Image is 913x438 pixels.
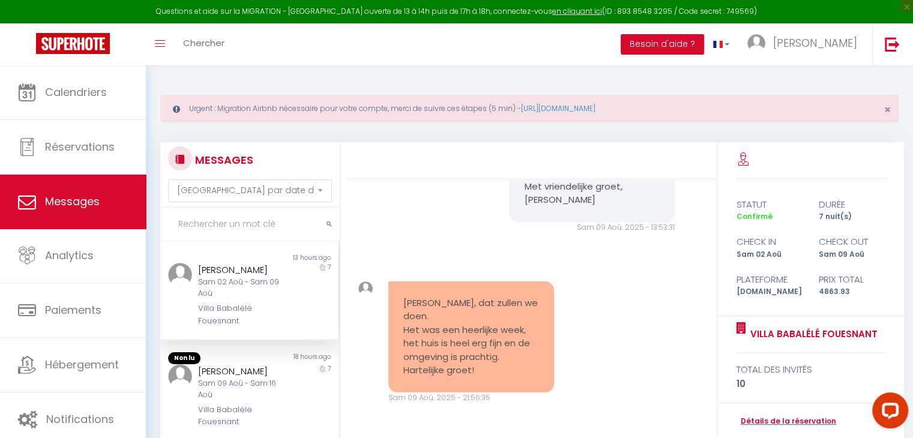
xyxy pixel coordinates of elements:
div: Villa Babalélé Fouesnant [198,302,286,327]
span: Notifications [46,412,114,427]
div: 18 hours ago [249,352,338,364]
div: Sam 09 Aoû [811,249,893,260]
div: [DOMAIN_NAME] [729,286,811,298]
img: logout [885,37,900,52]
span: Réservations [45,139,115,154]
div: Plateforme [729,272,811,287]
div: 10 [737,377,885,391]
span: Hébergement [45,357,119,372]
div: durée [811,197,893,212]
span: Chercher [183,37,224,49]
span: 7 [328,364,331,373]
span: 7 [328,263,331,272]
div: Sam 09 Aoû. 2025 - 13:53:31 [509,222,675,233]
a: en cliquant ici [552,6,602,16]
iframe: LiveChat chat widget [863,388,913,438]
span: Analytics [45,248,94,263]
div: Sam 02 Aoû [729,249,811,260]
span: × [884,102,891,117]
span: Calendriers [45,85,107,100]
a: [URL][DOMAIN_NAME] [521,103,595,113]
div: statut [729,197,811,212]
div: Sam 02 Aoû - Sam 09 Aoû [198,277,286,299]
a: Villa Babalélé Fouesnant [746,327,878,341]
input: Rechercher un mot clé [160,208,340,241]
div: Urgent : Migration Airbnb nécessaire pour votre compte, merci de suivre ces étapes (5 min) - [160,95,899,122]
div: 7 nuit(s) [811,211,893,223]
pre: [PERSON_NAME], dat zullen we doen. Het was een heerlijke week, het huis is heel erg fijn en de om... [403,296,539,377]
div: Sam 09 Aoû. 2025 - 21:56:35 [388,392,554,404]
span: Non lu [168,352,200,364]
div: [PERSON_NAME] [198,364,286,379]
div: Sam 09 Aoû - Sam 16 Aoû [198,378,286,401]
div: check out [811,235,893,249]
a: ... [PERSON_NAME] [738,23,872,65]
a: Détails de la réservation [737,416,836,427]
div: total des invités [737,362,885,377]
span: Paiements [45,302,101,317]
div: check in [729,235,811,249]
img: Super Booking [36,33,110,54]
img: ... [168,263,192,287]
span: [PERSON_NAME] [773,35,857,50]
div: 4863.93 [811,286,893,298]
span: Messages [45,194,100,209]
div: [PERSON_NAME] [198,263,286,277]
div: Prix total [811,272,893,287]
div: 13 hours ago [249,253,338,263]
img: ... [747,34,765,52]
h3: MESSAGES [192,146,253,173]
button: Close [884,104,891,115]
img: ... [168,364,192,388]
div: Villa Babalélé Fouesnant [198,404,286,428]
a: Chercher [174,23,234,65]
span: Confirmé [737,211,773,221]
button: Besoin d'aide ? [621,34,704,55]
img: ... [358,281,373,296]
